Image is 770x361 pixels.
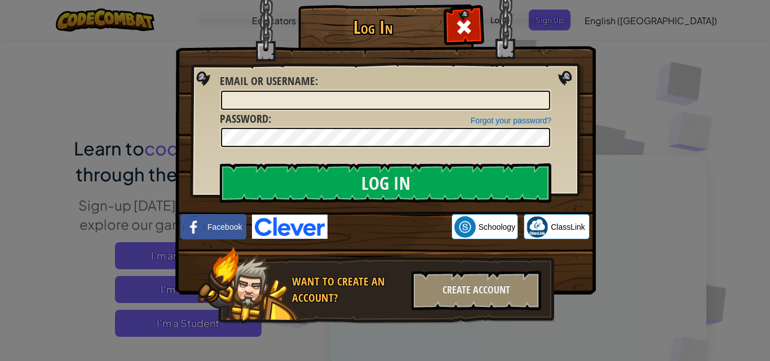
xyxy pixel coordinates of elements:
span: Email or Username [220,73,315,88]
label: : [220,111,271,127]
div: Create Account [411,271,541,310]
a: Forgot your password? [471,116,551,125]
input: Log In [220,163,551,203]
img: clever-logo-blue.png [252,215,328,239]
h1: Log In [301,17,445,37]
img: schoology.png [454,216,476,238]
label: : [220,73,318,90]
span: Password [220,111,268,126]
span: Facebook [207,221,242,233]
div: Want to create an account? [292,274,405,306]
iframe: Sign in with Google Button [328,215,452,239]
span: Schoology [479,221,515,233]
img: classlink-logo-small.png [526,216,548,238]
span: ClassLink [551,221,585,233]
img: facebook_small.png [183,216,205,238]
